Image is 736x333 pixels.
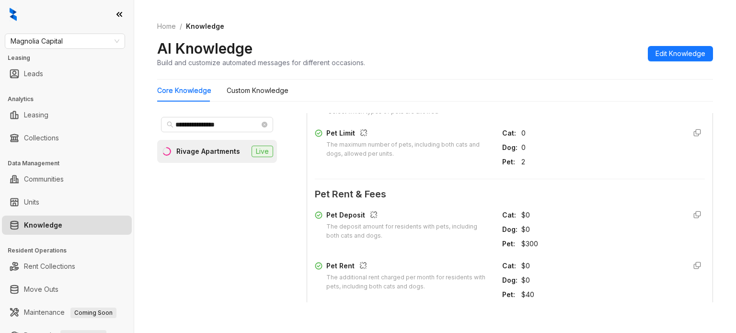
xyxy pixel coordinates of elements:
[502,142,517,153] div: Dog :
[157,85,211,96] div: Core Knowledge
[11,34,119,48] span: Magnolia Capital
[155,21,178,32] a: Home
[24,105,48,125] a: Leasing
[24,193,39,212] a: Units
[326,222,491,241] div: The deposit amount for residents with pets, including both cats and dogs.
[521,210,678,220] div: $0
[2,64,132,83] li: Leads
[502,224,517,235] div: Dog :
[8,159,134,168] h3: Data Management
[655,48,705,59] span: Edit Knowledge
[326,273,491,291] div: The additional rent charged per month for residents with pets, including both cats and dogs.
[521,275,678,286] div: $0
[186,22,224,30] span: Knowledge
[521,142,678,153] div: 0
[10,8,17,21] img: logo
[8,54,134,62] h3: Leasing
[326,210,491,222] div: Pet Deposit
[326,140,491,159] div: The maximum number of pets, including both cats and dogs, allowed per units.
[180,21,182,32] li: /
[70,308,116,318] span: Coming Soon
[521,128,678,138] div: 0
[8,95,134,103] h3: Analytics
[24,64,43,83] a: Leads
[502,157,517,167] div: Pet :
[648,46,713,61] button: Edit Knowledge
[2,257,132,276] li: Rent Collections
[227,85,288,96] div: Custom Knowledge
[502,261,517,271] div: Cat :
[2,216,132,235] li: Knowledge
[2,128,132,148] li: Collections
[521,157,678,167] div: 2
[24,257,75,276] a: Rent Collections
[521,289,678,300] div: $40
[262,122,267,127] span: close-circle
[521,239,678,249] div: $300
[252,146,273,157] span: Live
[521,224,678,235] div: $0
[326,128,491,140] div: Pet Limit
[502,128,517,138] div: Cat :
[2,170,132,189] li: Communities
[315,187,705,202] span: Pet Rent & Fees
[2,303,132,322] li: Maintenance
[502,210,517,220] div: Cat :
[2,280,132,299] li: Move Outs
[167,121,173,128] span: search
[502,239,517,249] div: Pet :
[176,146,240,157] div: Rivage Apartments
[8,246,134,255] h3: Resident Operations
[326,261,491,273] div: Pet Rent
[24,128,59,148] a: Collections
[2,105,132,125] li: Leasing
[157,39,253,57] h2: AI Knowledge
[521,261,678,271] div: $0
[502,289,517,300] div: Pet :
[24,216,62,235] a: Knowledge
[502,275,517,286] div: Dog :
[2,193,132,212] li: Units
[24,280,58,299] a: Move Outs
[24,170,64,189] a: Communities
[157,57,365,68] div: Build and customize automated messages for different occasions.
